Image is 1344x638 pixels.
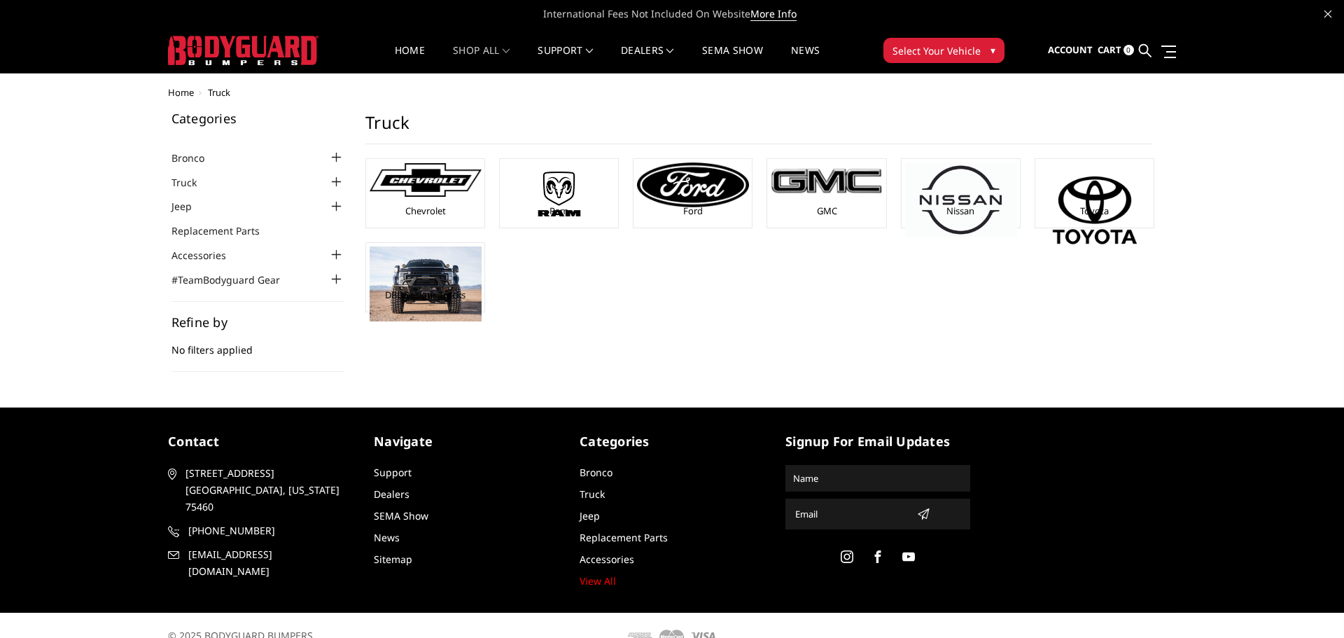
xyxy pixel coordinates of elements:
span: [STREET_ADDRESS] [GEOGRAPHIC_DATA], [US_STATE] 75460 [185,465,348,515]
span: [PHONE_NUMBER] [188,522,351,539]
a: Truck [580,487,605,501]
a: News [791,46,820,73]
a: Truck [171,175,214,190]
span: 0 [1123,45,1134,55]
input: Name [787,467,968,490]
a: Replacement Parts [171,223,277,238]
a: More Info [750,7,797,21]
a: [PHONE_NUMBER] [168,522,353,539]
div: No filters applied [171,316,345,372]
a: Sitemap [374,553,412,566]
a: Accessories [171,248,244,263]
a: Jeep [171,199,209,214]
a: Account [1048,32,1093,69]
a: Home [168,86,194,99]
span: Cart [1098,43,1121,56]
a: [EMAIL_ADDRESS][DOMAIN_NAME] [168,546,353,580]
a: Accessories [580,553,634,566]
a: SEMA Show [374,509,428,522]
span: Select Your Vehicle [892,43,981,58]
a: Chevrolet [405,204,446,217]
a: Toyota [1080,204,1109,217]
span: ▾ [990,43,995,57]
a: News [374,531,400,544]
a: SEMA Show [702,46,763,73]
h5: Categories [171,112,345,125]
a: Bronco [580,466,612,479]
a: Ram [549,204,568,217]
input: Email [790,503,911,525]
a: Replacement Parts [580,531,668,544]
a: shop all [453,46,510,73]
h1: Truck [365,112,1152,144]
a: Support [538,46,593,73]
span: Account [1048,43,1093,56]
h5: Navigate [374,432,559,451]
h5: signup for email updates [785,432,970,451]
a: Bronco [171,151,222,165]
a: #TeamBodyguard Gear [171,272,297,287]
h5: contact [168,432,353,451]
a: View All [580,574,616,588]
button: Select Your Vehicle [883,38,1004,63]
a: Home [395,46,425,73]
a: GMC [817,204,837,217]
a: Cart 0 [1098,32,1134,69]
h5: Categories [580,432,764,451]
a: Support [374,466,412,479]
span: [EMAIL_ADDRESS][DOMAIN_NAME] [188,546,351,580]
span: Truck [208,86,230,99]
a: Ford [683,204,703,217]
a: DBL Designs Trucks [385,289,465,301]
img: BODYGUARD BUMPERS [168,36,318,65]
a: Nissan [946,204,974,217]
a: Jeep [580,509,600,522]
a: Dealers [374,487,409,501]
a: Dealers [621,46,674,73]
h5: Refine by [171,316,345,328]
